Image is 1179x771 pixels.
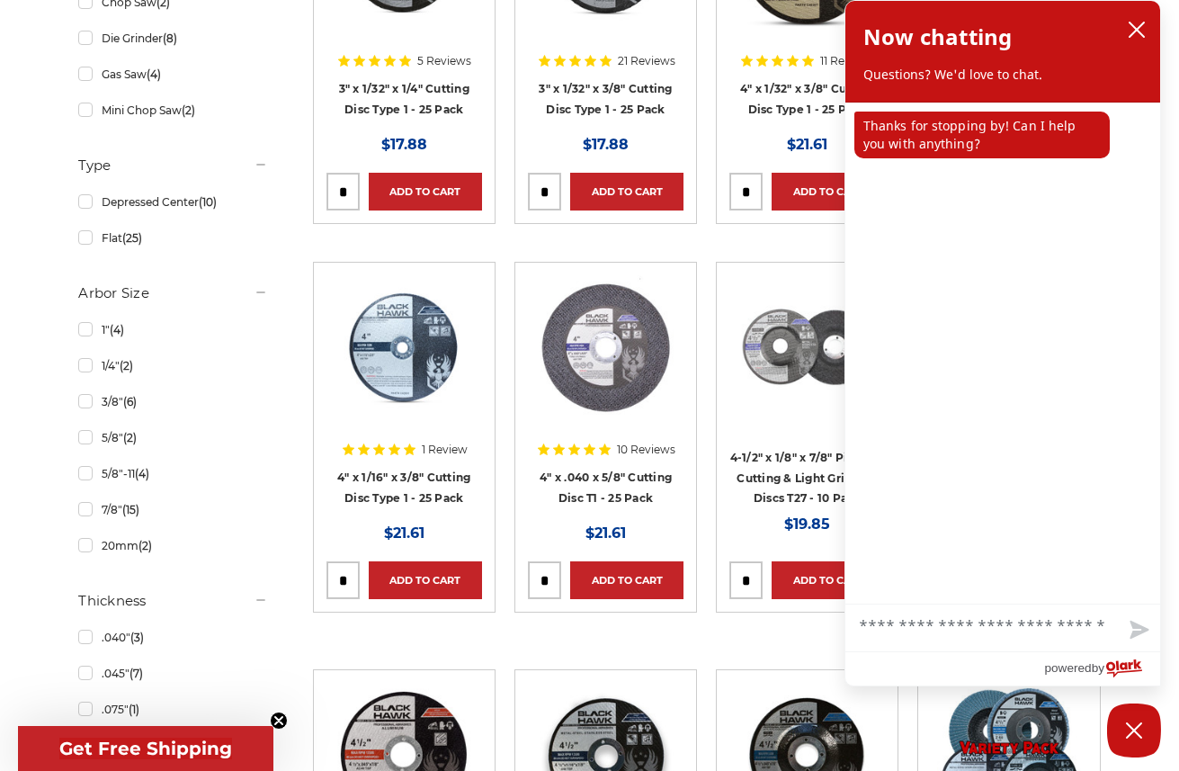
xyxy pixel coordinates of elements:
a: 3/8" [78,386,267,417]
a: 4" x 1/16" x 3/8" Cutting Disc Type 1 - 25 Pack [337,471,470,505]
a: 5/8" [78,422,267,453]
span: (2) [123,431,137,444]
button: close chatbox [1122,16,1151,43]
p: Questions? We'd love to chat. [863,66,1142,84]
a: Gas Saw [78,58,267,90]
a: 20mm [78,530,267,561]
a: Flat [78,222,267,254]
a: 3" x 1/32" x 3/8" Cutting Disc Type 1 - 25 Pack [539,82,672,116]
span: (2) [138,539,152,552]
a: 4" x 1/32" x 3/8" Cutting Disc Type 1 - 25 Pack [740,82,874,116]
a: Mini Chop Saw [78,94,267,126]
a: 4 inch cut off wheel for angle grinder [528,275,683,431]
span: (10) [199,195,217,209]
img: 4" x 1/16" x 3/8" Cutting Disc [332,275,476,419]
span: $21.61 [787,136,827,153]
a: 4" x .040 x 5/8" Cutting Disc T1 - 25 Pack [540,471,672,505]
button: Send message [1115,610,1160,651]
a: Depressed Center [78,186,267,218]
span: (15) [122,503,139,516]
button: Close teaser [270,712,288,730]
span: (25) [122,231,142,245]
span: 5 Reviews [417,56,471,67]
a: 1/4" [78,350,267,381]
div: Get Free ShippingClose teaser [18,726,273,771]
a: Add to Cart [570,561,683,599]
h2: Now chatting [863,19,1012,55]
a: Die Grinder [78,22,267,54]
a: Add to Cart [369,561,482,599]
a: Add to Cart [772,561,885,599]
a: Powered by Olark [1044,652,1160,686]
span: (3) [130,631,144,644]
a: 1" [78,314,267,345]
a: 3" x 1/32" x 1/4" Cutting Disc Type 1 - 25 Pack [339,82,469,116]
span: (2) [182,103,195,117]
p: Thanks for stopping by! Can I help you with anything? [854,112,1110,158]
a: Add to Cart [772,173,885,211]
span: $21.61 [585,524,626,542]
h5: Arbor Size [78,282,267,304]
span: Get Free Shipping [59,738,232,759]
a: View of Black Hawk's 4 1/2 inch T27 pipeline disc, showing both front and back of the grinding wh... [729,275,885,431]
a: 4-1/2" x 1/8" x 7/8" Pipeline Cutting & Light Grinding Discs T27 - 10 Pack [730,451,885,505]
span: (6) [123,395,137,408]
a: Add to Cart [369,173,482,211]
span: 1 Review [422,444,468,455]
span: 10 Reviews [617,444,675,455]
img: View of Black Hawk's 4 1/2 inch T27 pipeline disc, showing both front and back of the grinding wh... [736,275,880,419]
h5: Thickness [78,590,267,612]
a: .075" [78,694,267,725]
span: (7) [130,667,143,680]
span: powered [1044,657,1091,679]
span: $17.88 [381,136,427,153]
span: $17.88 [583,136,629,153]
h5: Type [78,155,267,176]
span: by [1092,657,1104,679]
span: (4) [110,323,124,336]
a: .045" [78,658,267,689]
span: (1) [129,703,139,716]
a: 5/8"-11 [78,458,267,489]
div: chat [845,103,1160,604]
span: 11 Reviews [820,56,875,67]
span: 21 Reviews [618,56,675,67]
a: 7/8" [78,494,267,525]
span: (2) [120,359,133,372]
a: Add to Cart [570,173,683,211]
button: Close Chatbox [1107,704,1161,758]
span: (4) [135,467,149,480]
img: 4 inch cut off wheel for angle grinder [534,275,678,419]
span: (4) [147,67,161,81]
span: $19.85 [784,515,830,533]
span: (8) [163,31,177,45]
a: 4" x 1/16" x 3/8" Cutting Disc [326,275,482,431]
a: .040" [78,622,267,653]
span: $21.61 [384,524,424,542]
